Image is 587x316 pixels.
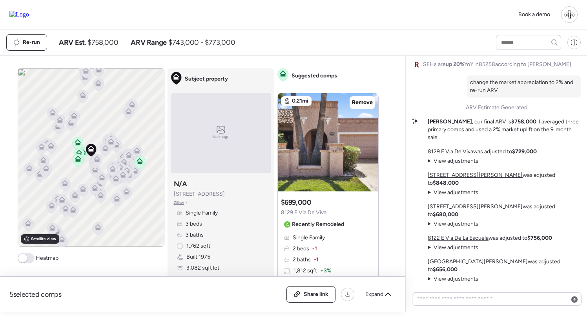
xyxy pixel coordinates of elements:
[314,256,319,264] span: -1
[312,245,317,253] span: -1
[428,189,478,197] summary: View adjustments
[428,118,472,125] strong: [PERSON_NAME]
[433,266,458,273] strong: $656,000
[293,234,325,242] span: Single Family
[186,200,188,206] span: •
[446,61,464,68] span: up 20%
[466,104,527,112] span: ARV Estimate Generated
[428,203,523,210] a: [STREET_ADDRESS][PERSON_NAME]
[428,148,473,155] a: 8129 E Via De Viva
[174,200,184,206] span: Zillow
[174,179,187,189] h3: N/A
[428,244,478,252] summary: View adjustments
[293,256,311,264] span: 2 baths
[434,276,478,282] span: View adjustments
[527,235,552,241] strong: $756,000
[511,118,536,125] strong: $758,000
[365,290,383,298] span: Expand
[512,148,537,155] strong: $729,000
[428,148,537,156] p: was adjusted to
[433,211,458,218] strong: $680,000
[168,38,235,47] span: $743,000 - $773,000
[131,38,167,47] span: ARV Range
[59,38,86,47] span: ARV Est.
[434,220,478,227] span: View adjustments
[434,244,478,251] span: View adjustments
[428,203,581,219] p: was adjusted to
[293,245,309,253] span: 2 beds
[428,258,528,265] a: [GEOGRAPHIC_DATA][PERSON_NAME]
[433,180,459,186] strong: $848,000
[186,264,219,272] span: 3,082 sqft lot
[281,198,312,207] h3: $699,000
[186,253,210,261] span: Built 1975
[423,61,571,68] span: SFHs are YoY in 85258 according to [PERSON_NAME]
[185,75,228,83] span: Subject property
[292,72,337,80] span: Suggested comps
[320,267,331,275] span: + 3%
[428,157,478,165] summary: View adjustments
[428,171,581,187] p: was adjusted to
[9,11,29,18] img: Logo
[23,39,40,46] span: Re-run
[428,258,581,274] p: was adjusted to
[174,190,225,198] span: [STREET_ADDRESS]
[88,38,118,47] span: $758,000
[428,275,478,283] summary: View adjustments
[293,267,317,275] span: 1,812 sqft
[428,235,489,241] a: 8122 E Via De La Escuela
[428,172,523,178] a: [STREET_ADDRESS][PERSON_NAME]
[428,220,478,228] summary: View adjustments
[304,290,328,298] span: Share link
[186,220,202,228] span: 3 beds
[292,220,344,228] span: Recently Remodeled
[470,79,578,94] p: change the market appreciation to 2% and re-run ARV
[186,209,218,217] span: Single Family
[434,189,478,196] span: View adjustments
[186,242,210,250] span: 1,762 sqft
[428,118,581,141] p: , our final ARV is . I averaged three primary comps and used a 2% market uplift on the 9‑month sale.
[281,209,326,217] span: 8129 E Via De Viva
[428,234,552,242] p: was adjusted to
[9,290,62,299] span: 5 selected comps
[36,254,58,262] span: Heatmap
[434,158,478,164] span: View adjustments
[518,11,550,18] span: Book a demo
[292,97,308,105] span: 0.21mi
[212,134,230,140] span: No image
[352,99,373,107] span: Remove
[31,236,56,242] span: Satellite view
[186,231,204,239] span: 3 baths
